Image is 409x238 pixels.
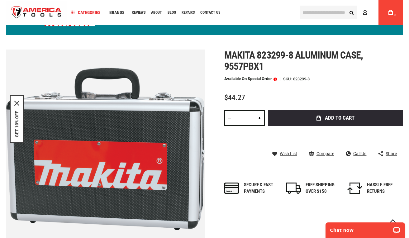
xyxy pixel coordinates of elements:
span: Reviews [132,11,145,14]
span: About [151,11,162,14]
button: Close [14,101,19,106]
div: HASSLE-FREE RETURNS [367,182,403,195]
span: Contact Us [200,11,220,14]
a: Brands [107,8,127,17]
a: Wish List [272,151,297,156]
a: Reviews [129,8,148,17]
span: Add to Cart [325,115,354,121]
a: Call Us [346,151,366,156]
span: Wish List [280,151,297,156]
a: Blog [165,8,179,17]
a: Contact Us [197,8,223,17]
span: 0 [394,13,396,17]
img: payments [224,183,239,194]
div: 823299-8 [293,77,310,81]
p: Available on Special Order [224,77,277,81]
img: returns [347,183,362,194]
svg: close icon [14,101,19,106]
span: Blog [168,11,176,14]
a: store logo [6,1,67,24]
img: shipping [286,183,301,194]
div: FREE SHIPPING OVER $150 [306,182,341,195]
a: About [148,8,165,17]
div: Secure & fast payments [244,182,280,195]
span: $44.27 [224,93,245,102]
button: Add to Cart [268,110,403,126]
span: Share [386,151,397,156]
a: Categories [68,8,103,17]
span: Call Us [353,151,366,156]
span: Compare [316,151,334,156]
button: Search [345,7,357,18]
strong: SKU [283,77,293,81]
button: GET 10% OFF [14,111,19,137]
span: Brands [109,10,125,15]
span: Categories [71,10,101,15]
a: Compare [309,151,334,156]
img: America Tools [6,1,67,24]
a: Repairs [179,8,197,17]
iframe: LiveChat chat widget [321,218,409,238]
iframe: Secure express checkout frame [267,128,404,146]
span: Makita 823299-8 aluminum case, 9557pbx1 [224,49,363,72]
span: Repairs [182,11,195,14]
